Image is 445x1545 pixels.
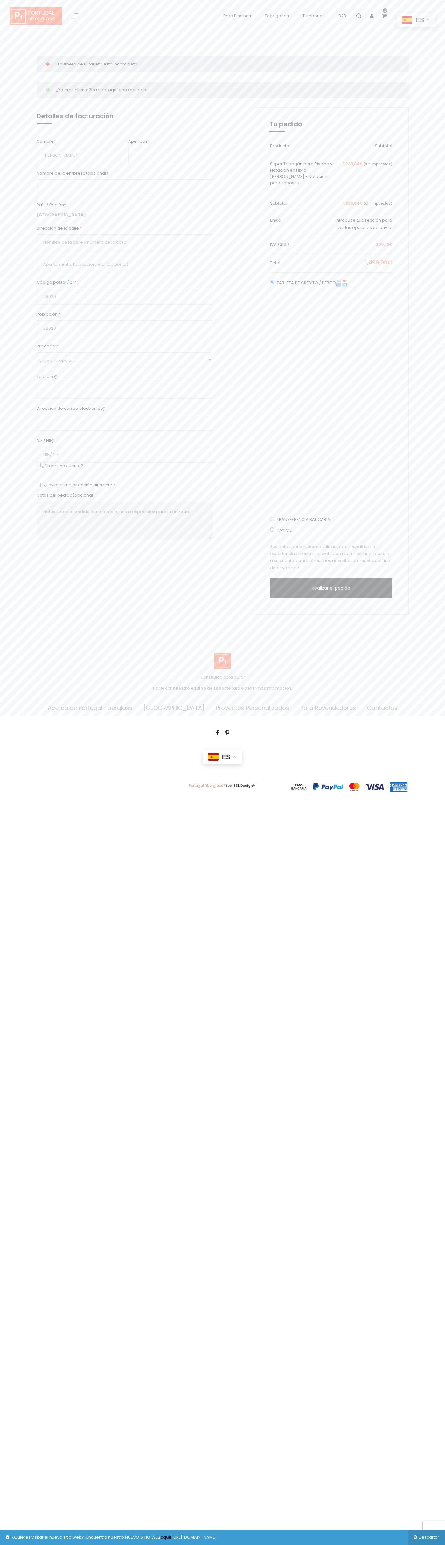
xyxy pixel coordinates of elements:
[37,279,213,286] label: Código postal / ZIP
[277,280,348,286] label: Tarjeta de Crédito / Débito
[37,82,409,98] div: ¿Ya eres cliente?
[408,1530,445,1545] a: Descartar
[233,783,253,788] a: 33L Design
[143,704,205,712] a: [GEOGRAPHIC_DATA]
[37,343,213,350] label: Provincia
[37,405,213,412] label: Dirección de correo electrónico
[42,463,83,469] span: ¿Crear una cuenta?
[270,578,392,598] button: Realizar el pedido
[216,729,219,737] a: Facebook
[359,161,363,167] span: €
[338,13,346,19] span: B2B
[277,527,291,533] label: PayPal
[37,483,41,487] input: ¿Enviar a una dirección diferente?
[270,558,390,571] a: política de privacidad
[302,13,325,19] span: Tumbonas
[10,7,62,25] img: Portugal fiberglass ES
[148,138,149,144] abbr: obligatorio
[270,212,334,236] th: Envío
[270,543,392,572] p: Sus datos personales se utilizan para respaldar su experiencia en este sitio web, para administra...
[37,257,213,272] input: Apartamento, habitación, etc. (opcional)
[300,704,356,712] a: Para Revendedores
[128,138,213,145] label: Apellidos
[48,704,132,712] a: Acerca de Portugal fiberglass
[37,138,121,145] label: Nombre
[39,357,77,363] span: Elige una opción…
[222,753,231,760] span: es
[173,685,231,691] a: nuestro equipo de soporte
[270,140,334,152] th: Producto
[225,729,229,737] a: Pinterest
[37,463,41,467] input: ¿Crear una cuenta?
[274,294,388,489] iframe: Campo de entrada seguro para el pago
[91,87,148,93] a: Haz clic aquí para acceder
[335,10,349,22] a: B2B
[334,140,392,152] th: Subtotal
[37,170,213,177] label: Nombre de la empresa
[57,343,59,349] abbr: obligatorio
[270,253,334,273] th: Total
[378,10,391,22] a: 1
[389,241,392,247] span: €
[44,482,115,488] span: ¿Enviar a una dirección diferente?
[291,782,408,792] img: pagamentos portugal fiberglass
[216,704,289,712] a: Proyectos Personalizados
[37,234,213,250] input: Nombre de la calle y número de la casa
[80,225,82,231] abbr: obligatorio
[364,161,392,167] small: (sin impuestos)
[77,279,79,285] abbr: obligatorio
[387,258,392,266] span: €
[37,352,213,368] span: Provincia
[37,437,213,444] label: NIF / NIE
[383,8,387,13] span: 1
[86,170,108,176] span: (opcional)
[343,200,363,206] bdi: 1,238,84
[220,10,254,22] a: Para Piscinas
[37,674,409,681] p: Construido para durar
[103,405,105,411] abbr: obligatorio
[189,783,226,788] font: Portugal fiberglass™
[365,258,392,266] bdi: 1,499,00
[52,437,54,443] abbr: obligatorio
[367,704,398,712] a: Contactos
[37,311,213,318] label: Población
[55,374,57,380] abbr: obligatorio
[376,241,392,247] span: 260,16
[277,517,330,523] label: Transferencia Bancaria
[334,212,392,236] td: Introduce tu dirección para ver las opciones de envío.
[54,138,56,144] abbr: obligatorio
[265,13,289,19] span: Toboganes
[261,10,292,22] a: Toboganes
[223,13,251,19] span: Para Piscinas
[294,180,299,186] strong: × 1
[416,17,424,24] span: es
[336,279,348,287] img: credit / debit card
[37,685,409,692] p: Hable con para obtener más información.
[364,201,392,206] small: (sin impuestos)
[37,492,213,499] label: Notas del pedido
[359,200,363,206] span: €
[73,492,95,498] span: (opcional)
[270,236,334,253] th: IVA (21%)
[37,112,213,124] h3: Detalles de facturación
[270,195,334,212] th: Subtotal
[37,202,213,209] label: País / Región
[159,782,286,789] div: feat ™
[56,61,399,68] li: El número de tu tarjeta está incompleto.
[402,16,412,24] img: es
[299,10,328,22] a: Tumbonas
[270,152,334,195] td: Super Tobogán para Piscina y Natación en Fibra [PERSON_NAME] - Natacion para Todos
[64,202,66,208] abbr: obligatorio
[37,373,213,380] label: Teléfono
[37,212,86,218] strong: [GEOGRAPHIC_DATA]
[59,311,60,317] abbr: obligatorio
[37,225,213,232] label: Dirección de la calle
[343,161,363,167] bdi: 1,238,84
[208,753,219,761] img: es
[37,447,213,463] input: NIF / NIE
[160,1534,171,1540] a: aquí!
